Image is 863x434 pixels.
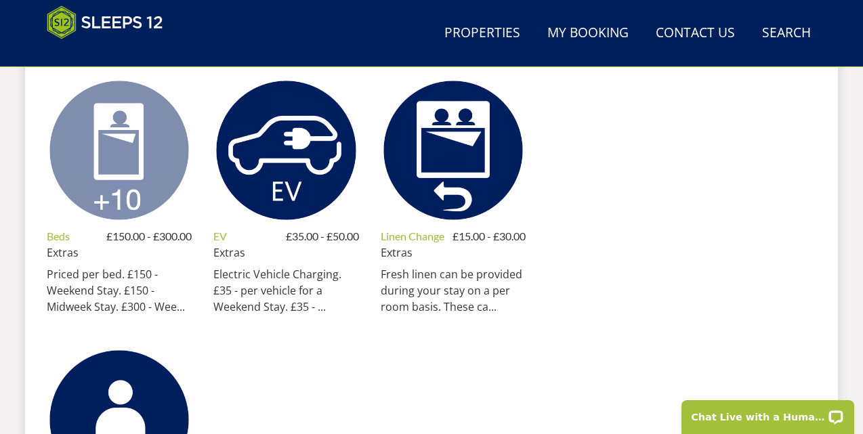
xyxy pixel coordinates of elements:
p: Electric Vehicle Charging. £35 - per vehicle for a Weekend Stay. £35 - ... [213,266,358,315]
h4: £15.00 - £30.00 [452,228,526,244]
a: Contact Us [650,18,740,49]
iframe: LiveChat chat widget [673,391,863,434]
h4: £35.00 - £50.00 [286,228,359,244]
a: Extras [213,245,245,260]
img: EV [213,78,358,223]
p: Priced per bed. £150 - Weekend Stay. £150 - Midweek Stay. £300 - Wee... [47,266,192,315]
img: Linen Change [381,78,526,223]
img: Beds [47,78,192,223]
a: Search [757,18,816,49]
a: Extras [47,245,79,260]
a: EV [213,230,227,242]
iframe: Customer reviews powered by Trustpilot [40,47,182,59]
h4: £150.00 - £300.00 [106,228,192,244]
a: Properties [439,18,526,49]
a: Beds [47,230,70,242]
a: My Booking [542,18,634,49]
a: Extras [381,245,413,260]
p: Fresh linen can be provided during your stay on a per room basis. These ca... [381,266,526,315]
img: Sleeps 12 [47,5,163,39]
a: Linen Change [381,230,444,242]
